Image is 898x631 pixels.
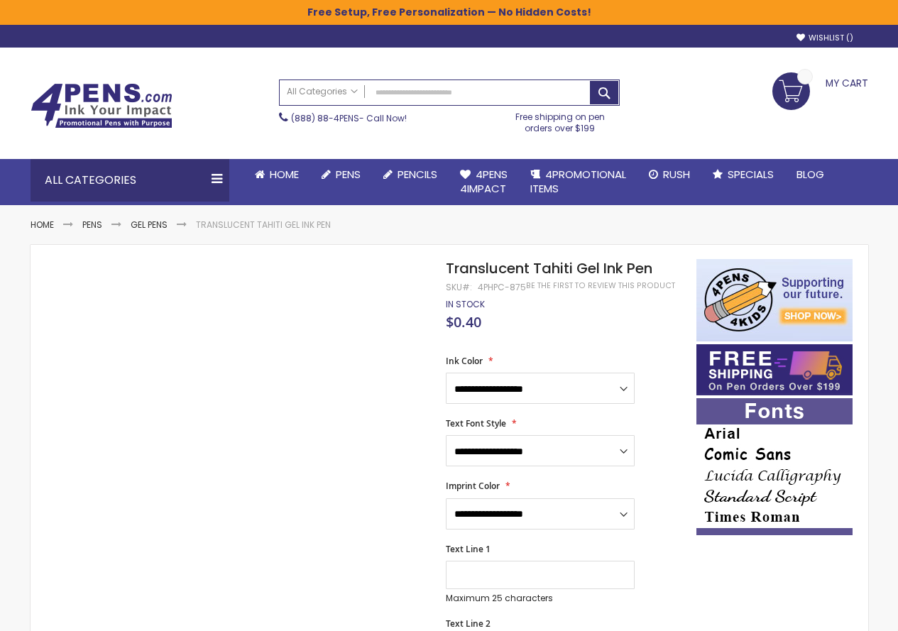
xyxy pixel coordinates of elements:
a: Rush [637,159,701,190]
img: Free shipping on orders over $199 [696,344,853,395]
img: 4Pens Custom Pens and Promotional Products [31,83,173,128]
div: All Categories [31,159,229,202]
span: Pencils [398,167,437,182]
strong: SKU [446,281,472,293]
span: Rush [663,167,690,182]
span: Blog [796,167,824,182]
span: 4PROMOTIONAL ITEMS [530,167,626,196]
li: Translucent Tahiti Gel Ink Pen [196,219,331,231]
div: Free shipping on pen orders over $199 [500,106,620,134]
a: Pens [310,159,372,190]
span: $0.40 [446,312,481,331]
a: Gel Pens [131,219,168,231]
a: Blog [785,159,836,190]
a: Pens [82,219,102,231]
a: 4PROMOTIONALITEMS [519,159,637,205]
a: Home [243,159,310,190]
a: Wishlist [796,33,853,43]
span: Text Font Style [446,417,506,429]
span: Pens [336,167,361,182]
span: Specials [728,167,774,182]
a: Be the first to review this product [526,280,675,291]
div: 4PHPC-875 [478,282,526,293]
span: All Categories [287,86,358,97]
span: Home [270,167,299,182]
a: (888) 88-4PENS [291,112,359,124]
span: Ink Color [446,355,483,367]
a: Specials [701,159,785,190]
span: Imprint Color [446,480,500,492]
span: In stock [446,298,485,310]
a: Home [31,219,54,231]
img: font-personalization-examples [696,398,853,535]
p: Maximum 25 characters [446,593,635,604]
a: Pencils [372,159,449,190]
img: 4pens 4 kids [696,259,853,341]
span: Text Line 1 [446,543,491,555]
span: - Call Now! [291,112,407,124]
span: Text Line 2 [446,618,491,630]
a: All Categories [280,80,365,104]
a: 4Pens4impact [449,159,519,205]
span: 4Pens 4impact [460,167,508,196]
div: Availability [446,299,485,310]
span: Translucent Tahiti Gel Ink Pen [446,258,652,278]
